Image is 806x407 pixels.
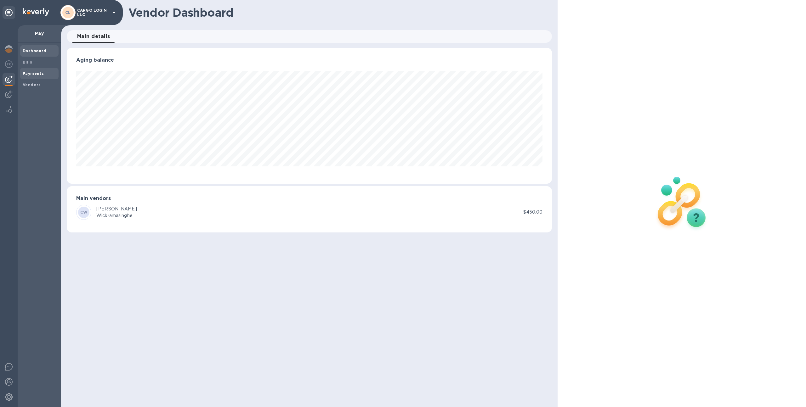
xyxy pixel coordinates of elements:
[76,196,542,202] h3: Main vendors
[77,32,110,41] span: Main details
[80,210,88,215] b: CW
[3,6,15,19] div: Unpin categories
[96,212,137,219] div: Wickramasinghe
[23,48,47,53] b: Dashboard
[76,57,542,63] h3: Aging balance
[23,71,44,76] b: Payments
[23,8,49,16] img: Logo
[77,8,109,17] p: CARGO LOGIN LLC
[65,10,71,15] b: CL
[523,209,542,215] p: $450.00
[128,6,548,19] h1: Vendor Dashboard
[23,60,32,64] b: Bills
[96,206,137,212] div: [PERSON_NAME]
[23,30,56,36] p: Pay
[5,60,13,68] img: Foreign exchange
[23,82,41,87] b: Vendors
